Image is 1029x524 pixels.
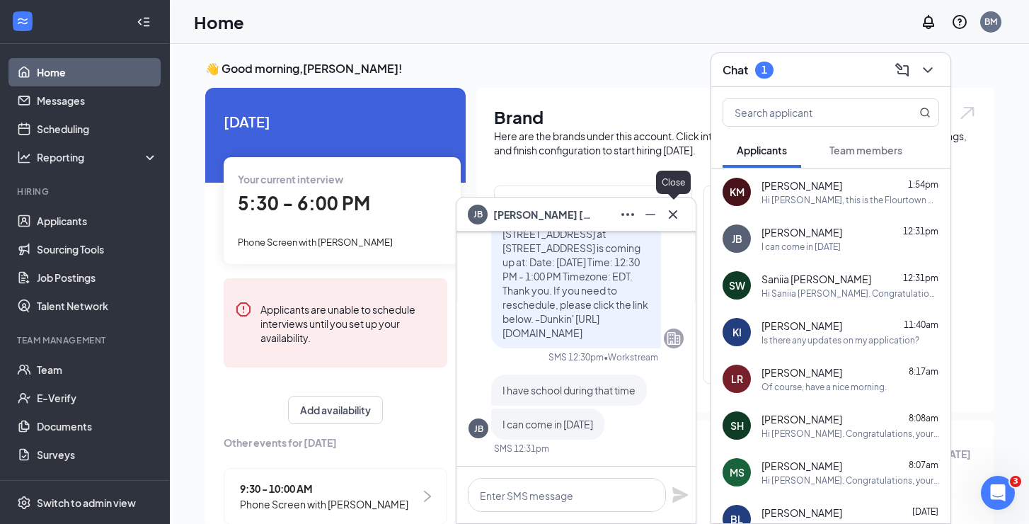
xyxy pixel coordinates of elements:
[761,381,887,393] div: Of course, have a nice morning.
[672,486,689,503] svg: Plane
[37,263,158,292] a: Job Postings
[723,99,891,126] input: Search applicant
[665,330,682,347] svg: Company
[205,61,994,76] h3: 👋 Good morning, [PERSON_NAME] !
[37,355,158,384] a: Team
[604,351,658,363] span: • Workstream
[37,412,158,440] a: Documents
[761,241,841,253] div: I can come in [DATE]
[494,129,977,157] div: Here are the brands under this account. Click into a brand to see your locations, managers, job p...
[730,465,745,479] div: MS
[903,273,938,283] span: 12:31pm
[37,235,158,263] a: Sourcing Tools
[17,496,31,510] svg: Settings
[891,59,914,81] button: ComposeMessage
[730,185,745,199] div: KM
[238,237,393,248] span: Phone Screen with [PERSON_NAME]
[17,334,155,346] div: Team Management
[984,16,997,28] div: BM
[829,144,902,156] span: Team members
[474,423,483,435] div: JB
[761,365,842,380] span: [PERSON_NAME]
[761,319,842,333] span: [PERSON_NAME]
[656,171,691,194] div: Close
[904,319,938,330] span: 11:40am
[730,418,744,433] div: SH
[493,207,592,222] span: [PERSON_NAME] [PERSON_NAME]
[903,226,938,237] span: 12:31pm
[37,86,158,115] a: Messages
[761,225,842,239] span: [PERSON_NAME]
[17,186,155,198] div: Hiring
[919,107,931,118] svg: MagnifyingGlass
[908,179,938,190] span: 1:54pm
[951,13,968,30] svg: QuestionInfo
[761,287,939,300] div: Hi Saniia [PERSON_NAME]. Congratulations, your onsite interview with [PERSON_NAME]' for Crew Memb...
[732,232,742,246] div: JB
[729,278,745,292] div: SW
[37,384,158,412] a: E-Verify
[260,301,436,345] div: Applicants are unable to schedule interviews until you set up your availability.
[761,412,842,426] span: [PERSON_NAME]
[737,144,787,156] span: Applicants
[639,203,662,226] button: Minimize
[1010,476,1021,487] span: 3
[761,334,919,346] div: Is there any updates on my application?
[37,150,159,164] div: Reporting
[761,64,767,76] div: 1
[16,14,30,28] svg: WorkstreamLogo
[761,194,939,206] div: Hi [PERSON_NAME], this is the Flourtown Dunkin' manager. I feel comfortable moving you forward an...
[238,191,370,215] span: 5:30 - 6:00 PM
[761,506,842,520] span: [PERSON_NAME]
[37,58,158,86] a: Home
[240,481,408,496] span: 9:30 - 10:00 AM
[502,384,636,397] span: I have school during that time
[238,173,343,186] span: Your current interview
[619,206,636,223] svg: Ellipses
[761,178,842,193] span: [PERSON_NAME]
[912,506,938,517] span: [DATE]
[37,207,158,235] a: Applicants
[494,105,977,129] h1: Brand
[761,474,939,486] div: Hi [PERSON_NAME]. Congratulations, your meeting with [PERSON_NAME]' for Future Store Manager: [PE...
[761,272,871,286] span: Saniia [PERSON_NAME]
[502,418,593,431] span: I can come in [DATE]
[958,105,977,121] img: open.6027fd2a22e1237b5b06.svg
[224,435,447,450] span: Other events for [DATE]
[731,372,743,386] div: LR
[909,413,938,423] span: 8:08am
[37,440,158,469] a: Surveys
[224,110,447,132] span: [DATE]
[37,496,136,510] div: Switch to admin view
[194,10,244,34] h1: Home
[909,460,938,470] span: 8:07am
[37,292,158,320] a: Talent Network
[919,62,936,79] svg: ChevronDown
[732,325,742,339] div: KI
[894,62,911,79] svg: ComposeMessage
[616,203,639,226] button: Ellipses
[761,459,842,473] span: [PERSON_NAME]
[981,476,1015,510] iframe: Intercom live chat
[137,15,151,29] svg: Collapse
[494,443,549,455] div: SMS 12:31pm
[235,301,252,318] svg: Error
[723,62,748,78] h3: Chat
[288,396,383,424] button: Add availability
[548,351,604,363] div: SMS 12:30pm
[665,206,682,223] svg: Cross
[240,496,408,512] span: Phone Screen with [PERSON_NAME]
[761,428,939,440] div: Hi [PERSON_NAME]. Congratulations, your meeting with [PERSON_NAME]' for Future Store Manager: [PE...
[916,59,939,81] button: ChevronDown
[17,150,31,164] svg: Analysis
[37,115,158,143] a: Scheduling
[662,203,684,226] button: Cross
[642,206,659,223] svg: Minimize
[920,13,937,30] svg: Notifications
[909,366,938,377] span: 8:17am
